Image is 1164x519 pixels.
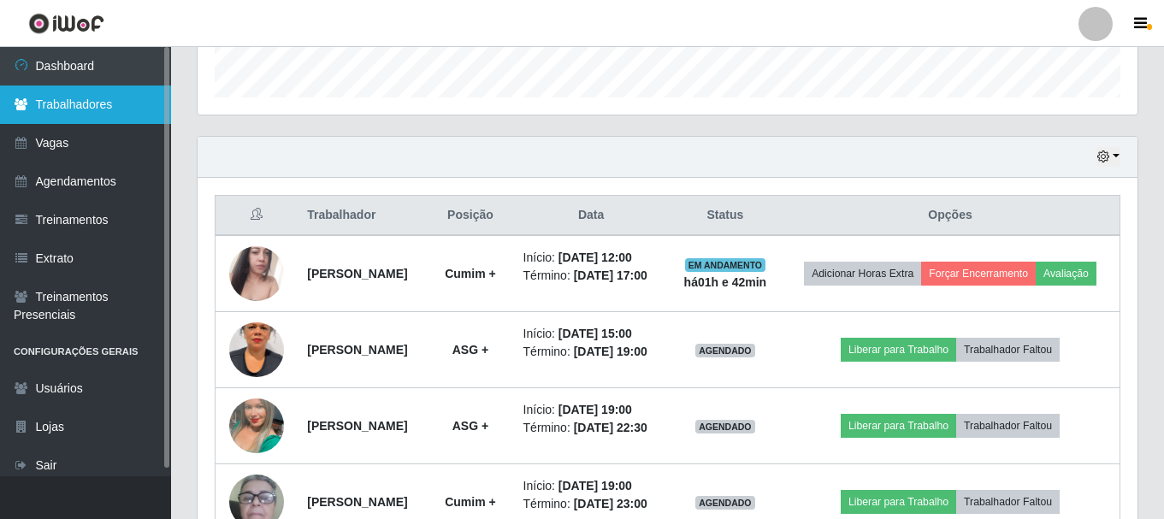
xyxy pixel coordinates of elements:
strong: [PERSON_NAME] [307,267,407,280]
button: Forçar Encerramento [921,262,1036,286]
li: Término: [523,343,659,361]
button: Trabalhador Faltou [956,490,1060,514]
strong: ASG + [452,343,488,357]
time: [DATE] 17:00 [574,268,647,282]
time: [DATE] 19:00 [574,345,647,358]
time: [DATE] 19:00 [558,403,632,416]
li: Término: [523,495,659,513]
time: [DATE] 15:00 [558,327,632,340]
th: Opções [781,196,1120,236]
th: Posição [428,196,512,236]
img: 1684607735548.jpeg [229,377,284,475]
th: Data [513,196,670,236]
strong: [PERSON_NAME] [307,495,407,509]
img: CoreUI Logo [28,13,104,34]
strong: há 01 h e 42 min [684,275,767,289]
span: AGENDADO [695,496,755,510]
strong: [PERSON_NAME] [307,343,407,357]
li: Início: [523,477,659,495]
img: 1732228588701.jpeg [229,301,284,398]
strong: Cumim + [445,267,496,280]
th: Trabalhador [297,196,428,236]
th: Status [670,196,781,236]
span: AGENDADO [695,344,755,357]
time: [DATE] 12:00 [558,251,632,264]
button: Trabalhador Faltou [956,338,1060,362]
time: [DATE] 19:00 [558,479,632,492]
li: Início: [523,249,659,267]
button: Liberar para Trabalho [841,414,956,438]
button: Adicionar Horas Extra [804,262,921,286]
li: Término: [523,419,659,437]
span: EM ANDAMENTO [685,258,766,272]
strong: Cumim + [445,495,496,509]
strong: ASG + [452,419,488,433]
button: Avaliação [1036,262,1096,286]
button: Trabalhador Faltou [956,414,1060,438]
li: Início: [523,401,659,419]
span: AGENDADO [695,420,755,433]
li: Término: [523,267,659,285]
li: Início: [523,325,659,343]
time: [DATE] 23:00 [574,497,647,510]
img: 1733109186432.jpeg [229,225,284,322]
time: [DATE] 22:30 [574,421,647,434]
strong: [PERSON_NAME] [307,419,407,433]
button: Liberar para Trabalho [841,338,956,362]
button: Liberar para Trabalho [841,490,956,514]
